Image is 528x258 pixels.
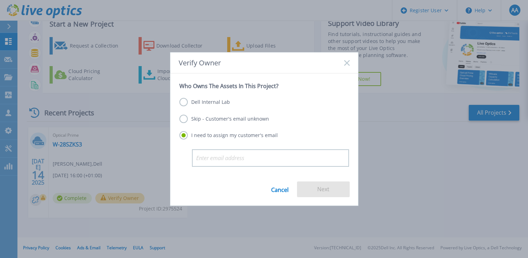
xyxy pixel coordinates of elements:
label: Skip - Customer's email unknown [179,115,269,123]
span: Verify Owner [179,59,221,67]
a: Cancel [271,181,289,197]
input: Enter email address [192,149,349,167]
button: Next [297,181,350,197]
p: Who Owns The Assets In This Project? [179,83,349,89]
label: I need to assign my customer's email [179,131,278,139]
label: Dell Internal Lab [179,98,230,106]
